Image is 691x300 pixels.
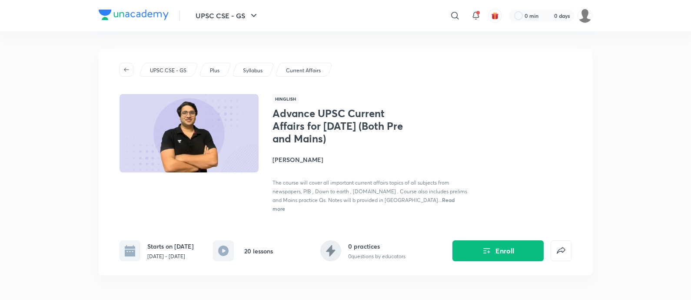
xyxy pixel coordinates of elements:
[149,67,188,74] a: UPSC CSE - GS
[118,93,260,173] img: Thumbnail
[150,67,186,74] p: UPSC CSE - GS
[210,67,219,74] p: Plus
[272,155,467,164] h4: [PERSON_NAME]
[578,8,592,23] img: Piali K
[99,10,169,20] img: Company Logo
[491,12,499,20] img: avatar
[272,107,415,145] h1: Advance UPSC Current Affairs for [DATE] (Both Pre and Mains)
[272,94,299,104] span: Hinglish
[243,67,262,74] p: Syllabus
[209,67,221,74] a: Plus
[147,253,194,260] p: [DATE] - [DATE]
[544,11,552,20] img: streak
[244,246,273,256] h6: 20 lessons
[190,7,264,24] button: UPSC CSE - GS
[147,242,194,251] h6: Starts on [DATE]
[285,67,322,74] a: Current Affairs
[99,10,169,22] a: Company Logo
[452,240,544,261] button: Enroll
[272,179,467,203] span: The course will cover all important current affairs topics of all subjects from newspapers, PIB ,...
[488,9,502,23] button: avatar
[348,253,405,260] p: 0 questions by educators
[551,240,571,261] button: false
[286,67,321,74] p: Current Affairs
[242,67,264,74] a: Syllabus
[348,242,405,251] h6: 0 practices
